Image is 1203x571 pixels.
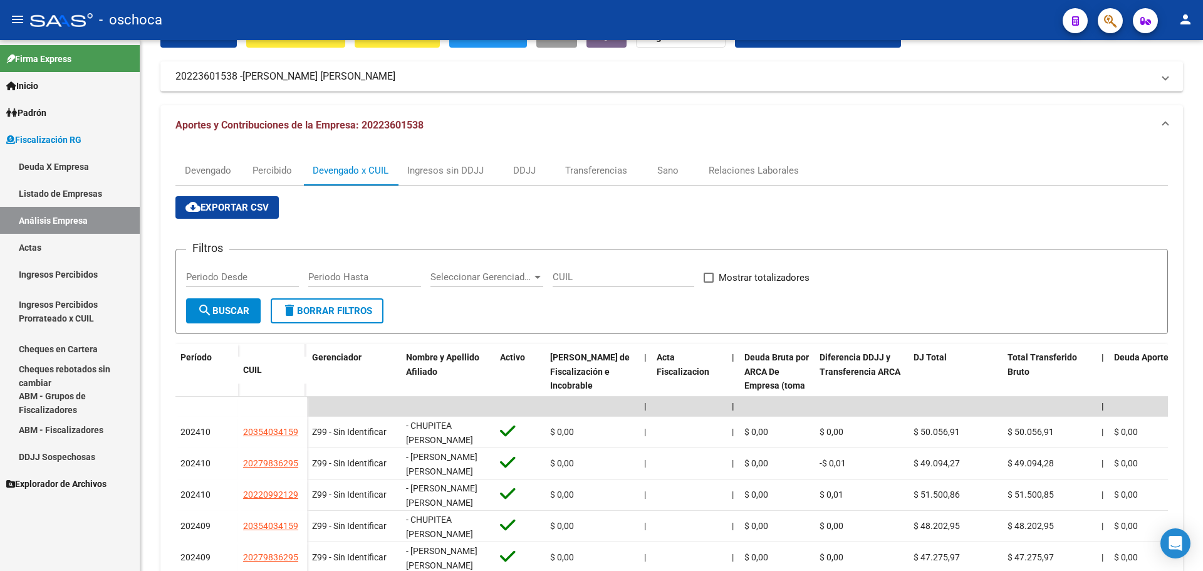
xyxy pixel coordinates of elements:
span: $ 48.202,95 [1008,521,1054,531]
span: $ 0,00 [1114,521,1138,531]
div: DDJJ [513,164,536,177]
button: Buscar [186,298,261,323]
span: $ 49.094,28 [1008,458,1054,468]
div: Devengado [185,164,231,177]
span: - oschoca [99,6,162,34]
span: [PERSON_NAME] de Fiscalización e Incobrable [550,352,630,391]
span: $ 48.202,95 [914,521,960,531]
span: $ 0,01 [820,490,843,500]
span: | [732,401,734,411]
span: 202410 [180,458,211,468]
span: $ 0,00 [550,458,574,468]
span: $ 50.056,91 [1008,427,1054,437]
h3: Filtros [186,239,229,257]
span: $ 0,00 [550,552,574,562]
datatable-header-cell: Total Transferido Bruto [1002,344,1096,428]
span: Gerenciador [312,352,362,362]
span: $ 50.056,91 [914,427,960,437]
span: | [732,552,734,562]
span: Z99 - Sin Identificar [312,552,387,562]
span: | [1101,427,1103,437]
span: $ 47.275,97 [1008,552,1054,562]
datatable-header-cell: Deuda Bruta por ARCA De Empresa (toma en cuenta todos los afiliados) [739,344,815,428]
span: | [644,352,647,362]
span: 20354034159 [243,427,298,437]
datatable-header-cell: Diferencia DDJJ y Transferencia ARCA [815,344,909,428]
span: Z99 - Sin Identificar [312,458,387,468]
button: Borrar Filtros [271,298,383,323]
span: | [732,427,734,437]
span: Total Transferido Bruto [1008,352,1077,377]
span: Período [180,352,212,362]
span: Buscar [197,305,249,317]
span: $ 0,00 [820,427,843,437]
span: 20354034159 [243,521,298,531]
span: | [644,521,646,531]
mat-expansion-panel-header: Aportes y Contribuciones de la Empresa: 20223601538 [160,105,1183,145]
datatable-header-cell: Período [175,344,238,397]
span: | [644,552,646,562]
span: $ 0,00 [820,521,843,531]
span: $ 0,00 [1114,427,1138,437]
span: Mostrar totalizadores [719,270,810,285]
span: - [PERSON_NAME] [PERSON_NAME] [406,452,477,476]
mat-expansion-panel-header: 20223601538 -[PERSON_NAME] [PERSON_NAME] [160,61,1183,92]
span: $ 49.094,27 [914,458,960,468]
span: Aportes y Contribuciones de la Empresa: 20223601538 [175,119,424,131]
datatable-header-cell: Deuda Bruta Neto de Fiscalización e Incobrable [545,344,639,428]
mat-icon: menu [10,12,25,27]
span: $ 0,00 [744,427,768,437]
datatable-header-cell: Activo [495,344,545,428]
span: | [732,490,734,500]
span: Fiscalización RG [6,133,81,147]
span: $ 0,00 [1114,458,1138,468]
span: - [PERSON_NAME] [PERSON_NAME] [406,546,477,570]
span: $ 0,00 [550,521,574,531]
mat-icon: person [1178,12,1193,27]
div: Transferencias [565,164,627,177]
span: Z99 - Sin Identificar [312,521,387,531]
datatable-header-cell: Nombre y Apellido Afiliado [401,344,495,428]
span: $ 0,00 [550,427,574,437]
span: CUIL [243,365,262,375]
span: Borrar Filtros [282,305,372,317]
span: $ 0,00 [744,552,768,562]
span: | [732,521,734,531]
span: Inicio [6,79,38,93]
div: Devengado x CUIL [313,164,388,177]
span: | [644,401,647,411]
span: Crear Acta [170,31,227,42]
span: $ 0,00 [744,521,768,531]
span: Activo [500,352,525,362]
span: Nombre y Apellido Afiliado [406,352,479,377]
div: Ingresos sin DDJJ [407,164,484,177]
mat-icon: cloud_download [185,199,200,214]
span: Padrón [6,106,46,120]
span: 202409 [180,521,211,531]
span: 202410 [180,490,211,500]
span: | [1101,490,1103,500]
span: | [1101,401,1104,411]
span: 202410 [180,427,211,437]
span: | [1101,521,1103,531]
span: Diferencia DDJJ y Transferencia ARCA [820,352,900,377]
span: Seleccionar Gerenciador [430,271,532,283]
button: Exportar CSV [175,196,279,219]
span: | [1101,458,1103,468]
span: | [732,352,734,362]
span: Z99 - Sin Identificar [312,427,387,437]
span: 20279836295 [243,552,298,562]
span: Z99 - Sin Identificar [312,490,387,500]
span: | [644,458,646,468]
datatable-header-cell: DJ Total [909,344,1002,428]
div: Relaciones Laborales [709,164,799,177]
span: 202409 [180,552,211,562]
span: $ 0,00 [1114,552,1138,562]
button: Organismos Ext. [636,24,726,48]
datatable-header-cell: Acta Fiscalizacion [652,344,727,428]
span: DJ Total [914,352,947,362]
span: | [644,427,646,437]
span: | [1101,552,1103,562]
span: $ 0,00 [744,490,768,500]
span: $ 47.275,97 [914,552,960,562]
